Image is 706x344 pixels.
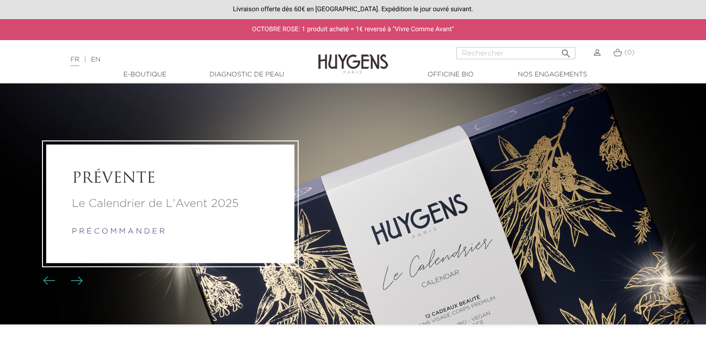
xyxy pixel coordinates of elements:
[72,228,165,235] a: p r é c o m m a n d e r
[318,39,388,75] img: Huygens
[47,274,77,288] div: Boutons du carrousel
[70,56,79,66] a: FR
[98,70,192,80] a: E-Boutique
[72,195,269,212] a: Le Calendrier de L'Avent 2025
[456,47,575,59] input: Rechercher
[506,70,599,80] a: Nos engagements
[66,54,287,65] div: |
[624,49,635,56] span: (0)
[558,44,574,57] button: 
[91,56,100,63] a: EN
[200,70,294,80] a: Diagnostic de peau
[404,70,497,80] a: Officine Bio
[560,45,572,56] i: 
[72,171,269,188] a: PRÉVENTE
